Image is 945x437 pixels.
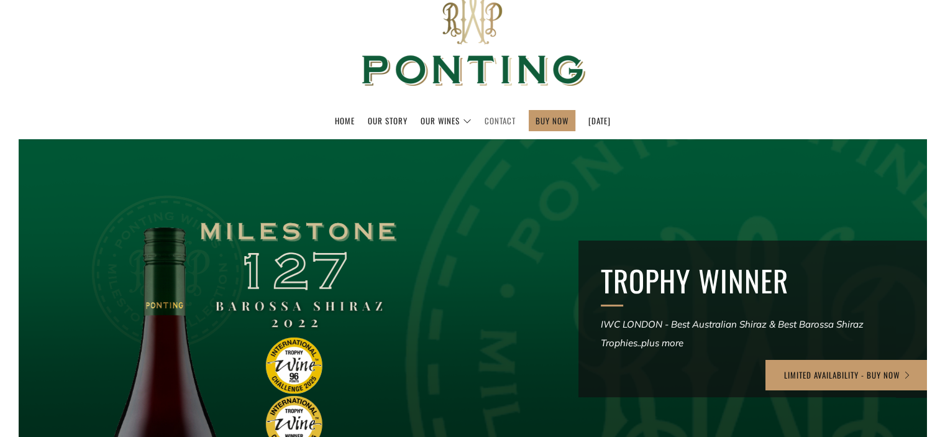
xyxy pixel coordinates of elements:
a: Contact [485,111,516,131]
em: IWC LONDON - Best Australian Shiraz & Best Barossa Shiraz Trophies..plus more [601,318,864,349]
a: BUY NOW [536,111,568,131]
a: Our Story [368,111,408,131]
a: [DATE] [588,111,611,131]
h2: TROPHY WINNER [601,263,904,299]
a: Home [335,111,355,131]
a: LIMITED AVAILABILITY - BUY NOW [765,360,930,390]
a: Our Wines [421,111,472,131]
